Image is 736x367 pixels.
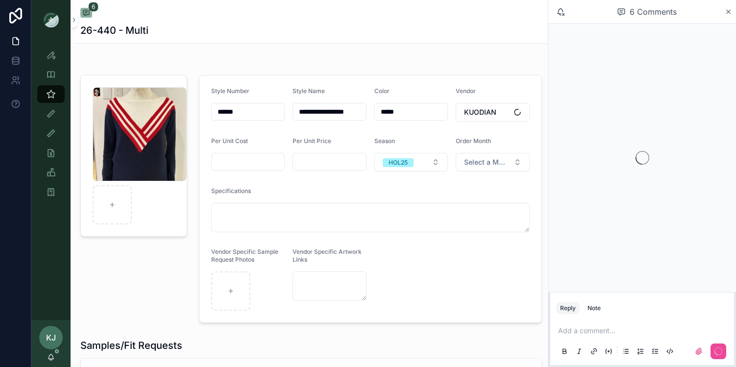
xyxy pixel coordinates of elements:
[374,87,390,95] span: Color
[211,137,248,145] span: Per Unit Cost
[293,137,331,145] span: Per Unit Price
[456,153,530,171] button: Select Button
[80,24,148,37] h1: 26-440 - Multi
[630,6,677,18] span: 6 Comments
[456,103,530,122] button: Select Button
[456,87,476,95] span: Vendor
[456,137,491,145] span: Order Month
[293,87,325,95] span: Style Name
[43,12,59,27] img: App logo
[80,8,92,20] button: 6
[464,107,496,117] span: KUODIAN
[293,248,362,263] span: Vendor Specific Artwork Links
[464,157,510,167] span: Select a MPN LEVEL ORDER MONTH
[211,87,249,95] span: Style Number
[584,302,605,314] button: Note
[46,332,56,343] span: KJ
[389,158,408,167] div: HOL25
[211,187,251,195] span: Specifications
[374,153,448,171] button: Select Button
[374,137,395,145] span: Season
[80,339,182,352] h1: Samples/Fit Requests
[31,39,71,214] div: scrollable content
[88,2,98,12] span: 6
[588,304,601,312] div: Note
[211,248,278,263] span: Vendor Specific Sample Request Photos
[556,302,580,314] button: Reply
